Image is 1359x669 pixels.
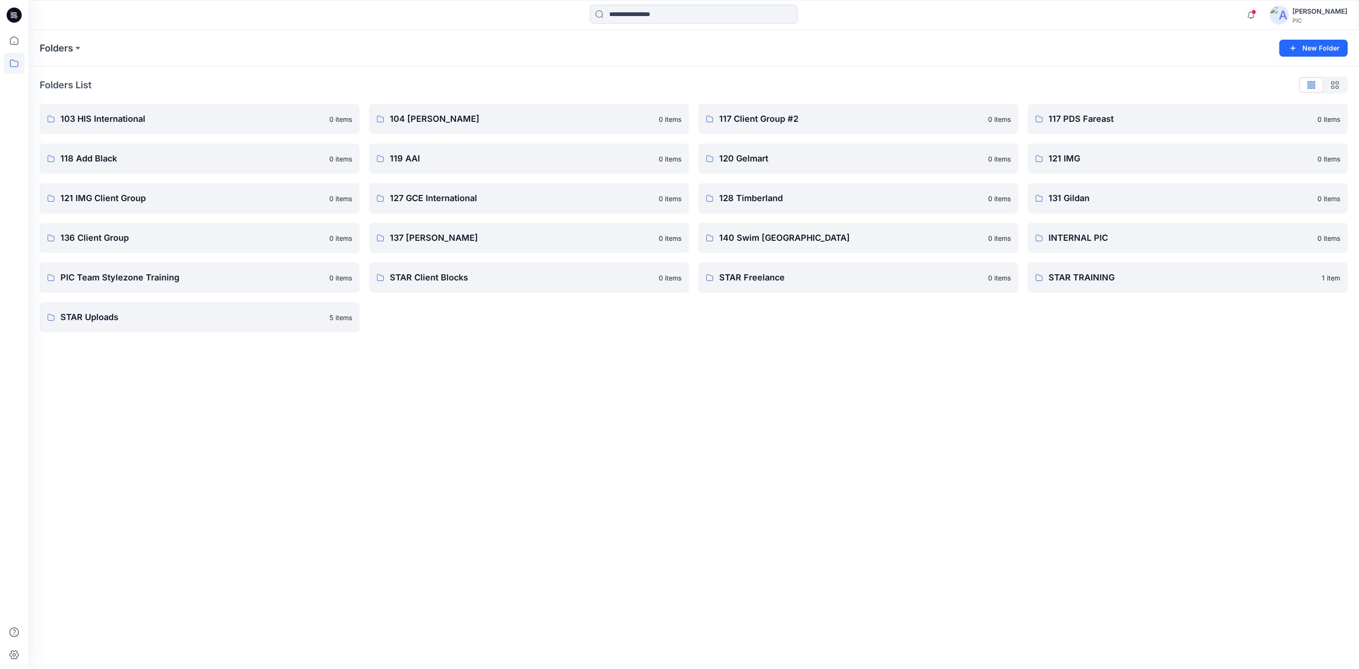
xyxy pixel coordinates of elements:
a: 117 PDS Fareast0 items [1028,104,1348,134]
a: 120 Gelmart0 items [698,144,1018,174]
a: STAR Uploads5 items [40,302,360,332]
p: 0 items [659,233,681,243]
p: 0 items [329,194,352,203]
p: 0 items [1317,233,1340,243]
p: 127 GCE International [390,192,653,205]
a: 118 Add Black0 items [40,144,360,174]
a: 127 GCE International0 items [369,183,689,213]
p: 103 HIS International [60,112,324,126]
p: 0 items [988,154,1011,164]
a: 137 [PERSON_NAME]0 items [369,223,689,253]
p: 0 items [329,233,352,243]
a: INTERNAL PIC0 items [1028,223,1348,253]
p: 0 items [659,273,681,283]
a: STAR TRAINING1 item [1028,263,1348,293]
a: 128 Timberland0 items [698,183,1018,213]
p: 137 [PERSON_NAME] [390,231,653,245]
a: STAR Freelance0 items [698,263,1018,293]
p: 0 items [988,194,1011,203]
p: Folders List [40,78,92,92]
a: 103 HIS International0 items [40,104,360,134]
p: 5 items [329,313,352,322]
p: 128 Timberland [719,192,982,205]
a: STAR Client Blocks0 items [369,263,689,293]
p: 131 Gildan [1049,192,1312,205]
div: PIC [1292,17,1347,24]
div: [PERSON_NAME] [1292,6,1347,17]
p: STAR TRAINING [1049,271,1316,284]
p: 136 Client Group [60,231,324,245]
p: INTERNAL PIC [1049,231,1312,245]
img: avatar [1270,6,1289,25]
a: Folders [40,42,73,55]
p: 0 items [659,154,681,164]
a: 136 Client Group0 items [40,223,360,253]
p: 0 items [659,114,681,124]
p: 0 items [1317,194,1340,203]
a: 119 AAI0 items [369,144,689,174]
p: 0 items [988,233,1011,243]
p: 119 AAI [390,152,653,165]
a: PIC Team Stylezone Training0 items [40,263,360,293]
p: 0 items [1317,114,1340,124]
a: 117 Client Group #20 items [698,104,1018,134]
p: 1 item [1322,273,1340,283]
p: 120 Gelmart [719,152,982,165]
p: 104 [PERSON_NAME] [390,112,653,126]
p: 0 items [1317,154,1340,164]
a: 140 Swim [GEOGRAPHIC_DATA]0 items [698,223,1018,253]
p: 0 items [329,273,352,283]
a: 121 IMG0 items [1028,144,1348,174]
p: 117 PDS Fareast [1049,112,1312,126]
a: 121 IMG Client Group0 items [40,183,360,213]
p: 121 IMG Client Group [60,192,324,205]
a: 131 Gildan0 items [1028,183,1348,213]
p: 0 items [988,114,1011,124]
p: 0 items [329,154,352,164]
p: 0 items [329,114,352,124]
p: 0 items [988,273,1011,283]
p: PIC Team Stylezone Training [60,271,324,284]
p: 121 IMG [1049,152,1312,165]
p: STAR Uploads [60,311,324,324]
p: 0 items [659,194,681,203]
p: 117 Client Group #2 [719,112,982,126]
p: STAR Freelance [719,271,982,284]
p: 140 Swim [GEOGRAPHIC_DATA] [719,231,982,245]
p: 118 Add Black [60,152,324,165]
button: New Folder [1279,40,1348,57]
a: 104 [PERSON_NAME]0 items [369,104,689,134]
p: STAR Client Blocks [390,271,653,284]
